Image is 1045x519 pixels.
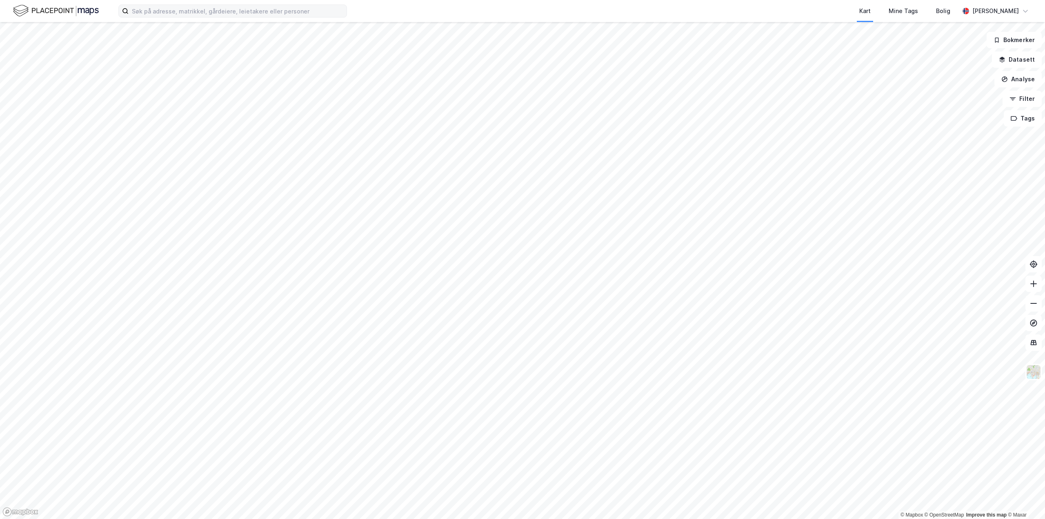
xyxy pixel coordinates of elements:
img: logo.f888ab2527a4732fd821a326f86c7f29.svg [13,4,99,18]
a: OpenStreetMap [925,512,964,518]
button: Analyse [994,71,1042,87]
img: Z [1026,364,1041,380]
div: Kontrollprogram for chat [1004,480,1045,519]
div: Bolig [936,6,950,16]
button: Tags [1004,110,1042,127]
button: Bokmerker [987,32,1042,48]
div: [PERSON_NAME] [972,6,1019,16]
button: Filter [1003,91,1042,107]
div: Mine Tags [889,6,918,16]
input: Søk på adresse, matrikkel, gårdeiere, leietakere eller personer [129,5,347,17]
a: Improve this map [966,512,1007,518]
a: Mapbox homepage [2,507,38,517]
button: Datasett [992,51,1042,68]
a: Mapbox [900,512,923,518]
div: Kart [859,6,871,16]
iframe: Chat Widget [1004,480,1045,519]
